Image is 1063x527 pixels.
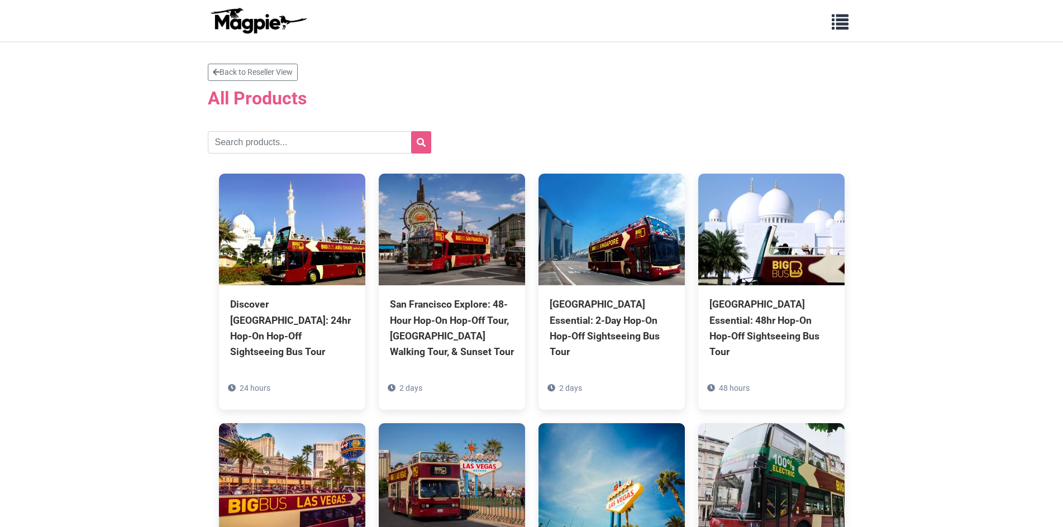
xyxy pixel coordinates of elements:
[550,296,674,360] div: [GEOGRAPHIC_DATA] Essential: 2-Day Hop-On Hop-Off Sightseeing Bus Tour
[390,296,514,360] div: San Francisco Explore: 48-Hour Hop-On Hop-Off Tour, [GEOGRAPHIC_DATA] Walking Tour, & Sunset Tour
[208,131,431,154] input: Search products...
[240,384,270,392] span: 24 hours
[709,296,833,360] div: [GEOGRAPHIC_DATA] Essential: 48hr Hop-On Hop-Off Sightseeing Bus Tour
[208,88,856,109] h2: All Products
[379,174,525,410] a: San Francisco Explore: 48-Hour Hop-On Hop-Off Tour, [GEOGRAPHIC_DATA] Walking Tour, & Sunset Tour...
[538,174,685,285] img: Singapore Essential: 2-Day Hop-On Hop-Off Sightseeing Bus Tour
[698,174,845,410] a: [GEOGRAPHIC_DATA] Essential: 48hr Hop-On Hop-Off Sightseeing Bus Tour 48 hours
[559,384,582,392] span: 2 days
[538,174,685,410] a: [GEOGRAPHIC_DATA] Essential: 2-Day Hop-On Hop-Off Sightseeing Bus Tour 2 days
[208,64,298,81] a: Back to Reseller View
[230,296,354,360] div: Discover [GEOGRAPHIC_DATA]: 24hr Hop-On Hop-Off Sightseeing Bus Tour
[379,174,525,285] img: San Francisco Explore: 48-Hour Hop-On Hop-Off Tour, Chinatown Walking Tour, & Sunset Tour
[698,174,845,285] img: Abu Dhabi Essential: 48hr Hop-On Hop-Off Sightseeing Bus Tour
[219,174,365,410] a: Discover [GEOGRAPHIC_DATA]: 24hr Hop-On Hop-Off Sightseeing Bus Tour 24 hours
[399,384,422,392] span: 2 days
[208,7,308,34] img: logo-ab69f6fb50320c5b225c76a69d11143b.png
[719,384,750,392] span: 48 hours
[219,174,365,285] img: Discover Abu Dhabi: 24hr Hop-On Hop-Off Sightseeing Bus Tour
